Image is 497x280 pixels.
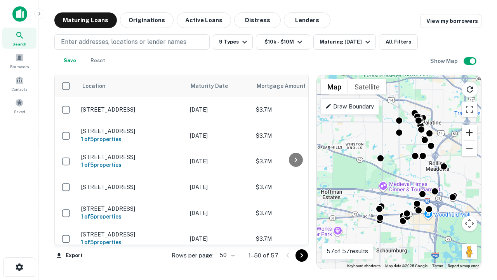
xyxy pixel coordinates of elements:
a: Open this area in Google Maps (opens a new window) [319,259,344,269]
th: Mortgage Amount [252,75,337,97]
button: Maturing Loans [54,12,117,28]
button: Export [54,250,85,261]
p: $3.7M [256,105,334,114]
h6: 1 of 5 properties [81,212,182,221]
iframe: Chat Widget [458,193,497,230]
button: Enter addresses, locations or lender names [54,34,210,50]
p: [STREET_ADDRESS] [81,128,182,135]
span: Map data ©2025 Google [385,264,427,268]
div: 50 [217,250,236,261]
button: Toggle fullscreen view [462,101,477,117]
div: Maturing [DATE] [320,37,372,47]
button: Maturing [DATE] [313,34,376,50]
button: Active Loans [177,12,231,28]
a: Contacts [2,73,36,94]
button: Distress [234,12,281,28]
p: 1–50 of 57 [248,251,278,260]
p: 57 of 57 results [327,247,368,256]
p: [DATE] [190,183,248,191]
p: $3.7M [256,183,334,191]
p: $3.7M [256,209,334,217]
span: Location [82,81,106,91]
p: Rows per page: [172,251,214,260]
span: Saved [14,108,25,115]
button: Keyboard shortcuts [347,263,381,269]
span: Search [12,41,26,47]
button: Reload search area [462,81,478,98]
button: Zoom in [462,125,477,140]
th: Maturity Date [186,75,252,97]
button: Reset [85,53,110,68]
p: $3.7M [256,234,334,243]
p: [DATE] [190,131,248,140]
button: Show street map [321,79,348,94]
button: Originations [120,12,174,28]
button: Go to next page [295,249,308,262]
button: Lenders [284,12,330,28]
a: Terms (opens in new tab) [432,264,443,268]
a: Saved [2,95,36,116]
button: Zoom out [462,141,477,156]
button: 9 Types [213,34,253,50]
a: View my borrowers [420,14,481,28]
div: 0 0 [317,75,481,269]
p: [DATE] [190,209,248,217]
h6: 1 of 5 properties [81,161,182,169]
p: [DATE] [190,234,248,243]
button: $10k - $10M [256,34,310,50]
p: [DATE] [190,105,248,114]
a: Search [2,28,36,49]
p: [DATE] [190,157,248,166]
button: Save your search to get updates of matches that match your search criteria. [57,53,82,68]
span: Borrowers [10,63,29,70]
p: Draw Boundary [325,102,374,111]
img: Google [319,259,344,269]
span: Mortgage Amount [257,81,316,91]
p: [STREET_ADDRESS] [81,205,182,212]
span: Maturity Date [191,81,238,91]
h6: 1 of 5 properties [81,135,182,143]
button: Show satellite imagery [348,79,386,94]
p: Enter addresses, locations or lender names [61,37,186,47]
h6: Show Map [430,57,459,65]
p: [STREET_ADDRESS] [81,184,182,191]
button: Drag Pegman onto the map to open Street View [462,244,477,259]
p: [STREET_ADDRESS] [81,106,182,113]
h6: 1 of 5 properties [81,238,182,247]
a: Report a map error [448,264,479,268]
p: [STREET_ADDRESS] [81,231,182,238]
span: Contacts [12,86,27,92]
p: $3.7M [256,131,334,140]
button: All Filters [379,34,418,50]
th: Location [77,75,186,97]
p: $3.7M [256,157,334,166]
p: [STREET_ADDRESS] [81,154,182,161]
img: capitalize-icon.png [12,6,27,22]
a: Borrowers [2,50,36,71]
